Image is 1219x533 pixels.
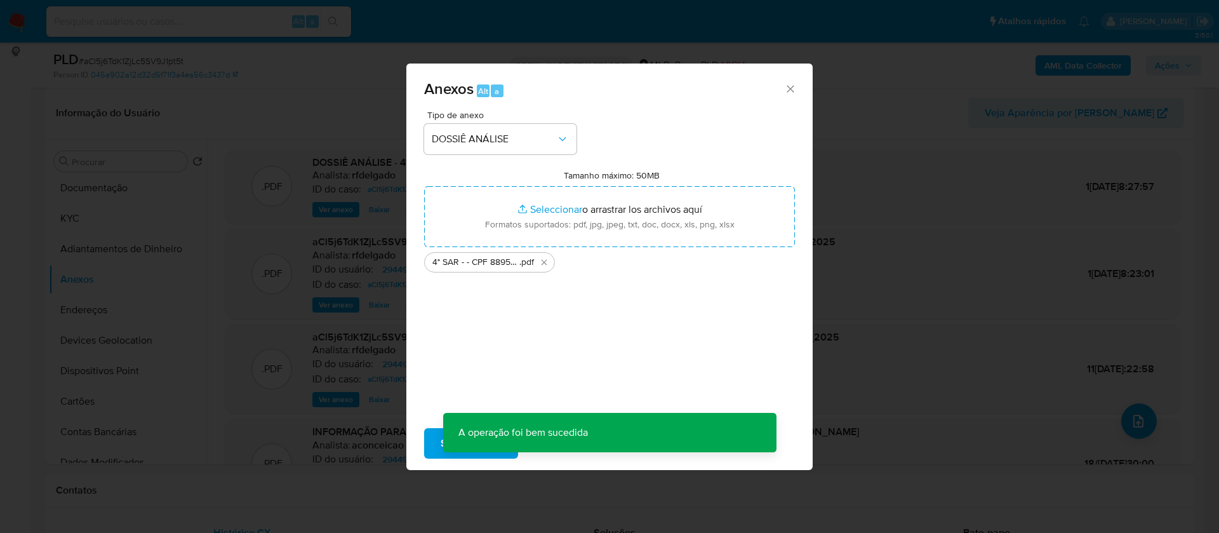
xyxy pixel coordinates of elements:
button: Eliminar 4° SAR - - CPF 88954064272 - MATUZAEL GONÇALVES GOUVEIA.pdf [536,255,552,270]
p: A operação foi bem sucedida [443,413,603,452]
span: Anexos [424,78,474,100]
span: Subir arquivo [441,429,502,457]
label: Tamanho máximo: 50MB [564,170,660,181]
ul: Archivos seleccionados [424,247,795,273]
span: DOSSIÊ ANÁLISE [432,133,556,145]
span: 4° SAR - - CPF 88954064272 - [PERSON_NAME] [432,256,519,269]
span: a [495,85,499,97]
button: Cerrar [784,83,796,94]
span: Alt [478,85,488,97]
button: DOSSIÊ ANÁLISE [424,124,576,154]
span: Cancelar [540,429,581,457]
span: Tipo de anexo [427,111,580,119]
span: .pdf [519,256,534,269]
button: Subir arquivo [424,428,518,459]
